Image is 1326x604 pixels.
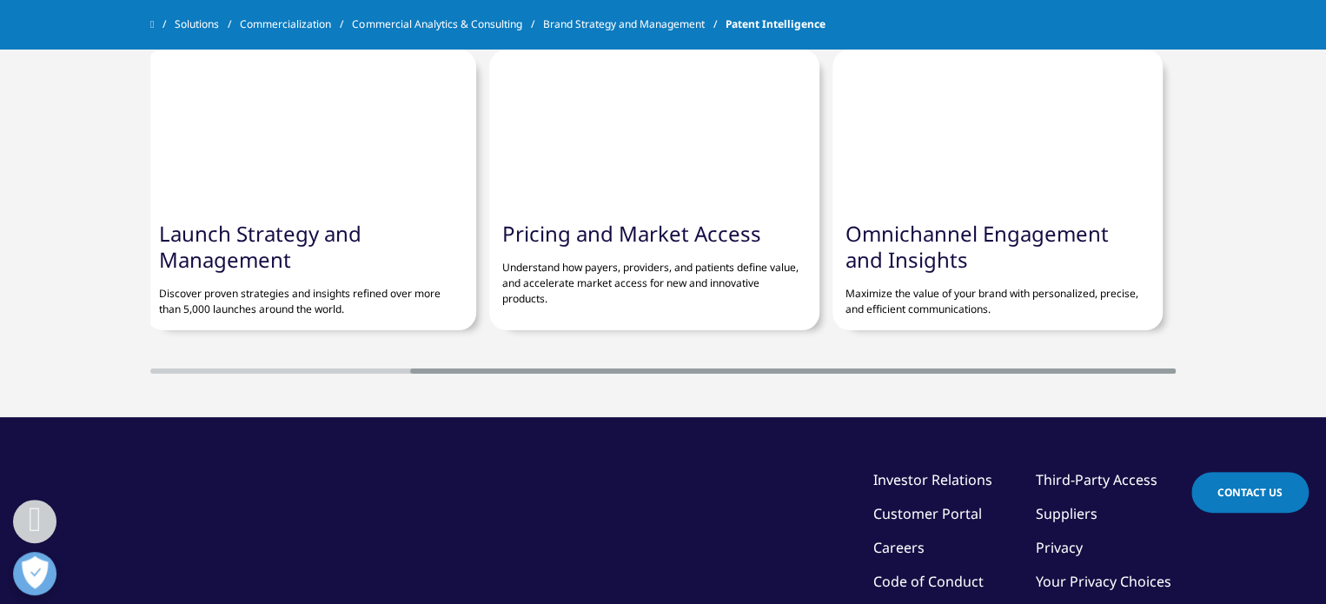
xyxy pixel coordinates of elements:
[725,9,825,40] span: Patent Intelligence
[352,9,542,40] a: Commercial Analytics & Consulting
[175,9,240,40] a: Solutions
[159,219,361,274] a: Launch Strategy and Management
[1036,538,1083,557] a: Privacy
[502,219,761,248] a: Pricing and Market Access
[873,572,984,591] a: Code of Conduct
[13,552,56,595] button: Abrir preferencias
[1191,472,1309,513] a: Contact Us
[1036,504,1097,523] a: Suppliers
[159,273,463,317] p: Discover proven strategies and insights refined over more than 5,000 launches around the world.
[873,504,982,523] a: Customer Portal
[873,470,992,489] a: Investor Relations
[240,9,352,40] a: Commercialization
[845,273,1150,317] p: Maximize the value of your brand with personalized, precise, and efficient communications.
[1036,470,1157,489] a: Third-Party Access
[1036,572,1176,591] a: Your Privacy Choices
[1217,485,1283,500] span: Contact Us
[502,247,806,307] p: Understand how payers, providers, and patients define value, and accelerate market access for new...
[845,219,1109,274] a: Omnichannel Engagement and Insights
[542,9,725,40] a: Brand Strategy and Management
[873,538,925,557] a: Careers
